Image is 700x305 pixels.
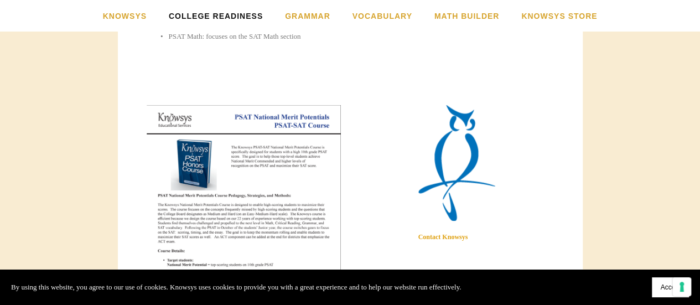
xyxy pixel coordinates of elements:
button: Your consent preferences for tracking technologies [672,277,691,296]
span: Accept [660,283,681,291]
button: Accept [652,277,689,297]
p: By using this website, you agree to our use of cookies. Knowsys uses cookies to provide you with ... [11,281,461,293]
a: Contact Knowsys [418,232,468,240]
p: PSAT Math: focuses on the SAT Math section [169,30,554,42]
img: Contact Knowsys [418,105,495,221]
